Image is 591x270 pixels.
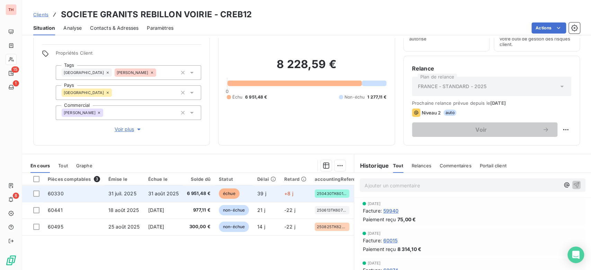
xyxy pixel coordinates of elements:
[48,207,63,213] span: 60441
[284,176,306,182] div: Retard
[232,94,242,100] span: Échu
[257,224,265,230] span: 14 j
[284,207,295,213] span: -22 j
[317,208,347,212] span: 250613TK60733AW -
[257,207,265,213] span: 21 j
[219,205,249,215] span: non-échue
[48,190,64,196] span: 60330
[284,190,293,196] span: +8 j
[226,89,229,94] span: 0
[58,163,68,168] span: Tout
[148,190,179,196] span: 31 août 2025
[315,176,364,182] div: accountingReference
[103,110,109,116] input: Ajouter une valeur
[90,25,138,31] span: Contacts & Adresses
[490,100,506,106] span: [DATE]
[367,94,386,100] span: 1 277,11 €
[245,94,267,100] span: 6 951,48 €
[187,223,211,230] span: 300,00 €
[354,161,389,170] h6: Historique
[33,25,55,31] span: Situation
[64,91,104,95] span: [GEOGRAPHIC_DATA]
[148,176,179,182] div: Échue le
[397,216,416,223] span: 75,00 €
[440,163,472,168] span: Commentaires
[33,11,48,18] a: Clients
[108,224,140,230] span: 25 août 2025
[56,125,201,133] button: Voir plus
[444,110,457,116] span: auto
[112,90,117,96] input: Ajouter une valeur
[397,245,421,253] span: 8 314,10 €
[367,231,380,235] span: [DATE]
[108,176,140,182] div: Émise le
[63,25,82,31] span: Analyse
[317,225,347,229] span: 250825TK62074AD
[227,57,386,78] h2: 8 228,59 €
[412,163,431,168] span: Relances
[147,25,173,31] span: Paramètres
[362,245,396,253] span: Paiement reçu
[383,237,398,244] span: 60015
[6,4,17,15] div: TH
[344,94,365,100] span: Non-échu
[48,224,63,230] span: 60495
[11,66,19,73] span: 15
[500,30,574,47] span: Surveiller ce client en intégrant votre outil de gestion des risques client.
[13,193,19,199] span: 8
[219,176,249,182] div: Statut
[6,255,17,266] img: Logo LeanPay
[531,22,566,34] button: Actions
[148,207,164,213] span: [DATE]
[30,163,50,168] span: En cours
[108,190,136,196] span: 31 juil. 2025
[48,176,100,182] div: Pièces comptables
[412,122,557,137] button: Voir
[393,163,403,168] span: Tout
[219,188,240,199] span: échue
[257,176,276,182] div: Délai
[257,190,266,196] span: 39 j
[187,190,211,197] span: 6 951,48 €
[187,207,211,214] span: 977,11 €
[418,83,487,90] span: FRANCE - STANDARD - 2025
[362,237,382,244] span: Facture :
[219,222,249,232] span: non-échue
[567,246,584,263] div: Open Intercom Messenger
[117,71,149,75] span: [PERSON_NAME]
[33,12,48,17] span: Clients
[480,163,507,168] span: Portail client
[420,127,542,132] span: Voir
[367,261,380,265] span: [DATE]
[362,216,396,223] span: Paiement reçu
[412,64,571,73] h6: Relance
[187,176,211,182] div: Solde dû
[94,176,100,182] span: 3
[76,163,92,168] span: Graphe
[148,224,164,230] span: [DATE]
[61,8,252,21] h3: SOCIETE GRANITS REBILLON VOIRIE - CREB12
[64,111,96,115] span: [PERSON_NAME]
[284,224,295,230] span: -22 j
[362,207,382,214] span: Facture :
[13,80,19,86] span: 1
[64,71,104,75] span: [GEOGRAPHIC_DATA]
[422,110,441,115] span: Niveau 2
[412,100,571,106] span: Prochaine relance prévue depuis le
[115,126,142,133] span: Voir plus
[156,69,162,76] input: Ajouter une valeur
[108,207,139,213] span: 18 août 2025
[383,207,399,214] span: 59940
[317,192,347,196] span: 250430TK60142AW -
[56,50,201,60] span: Propriétés Client
[367,202,380,206] span: [DATE]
